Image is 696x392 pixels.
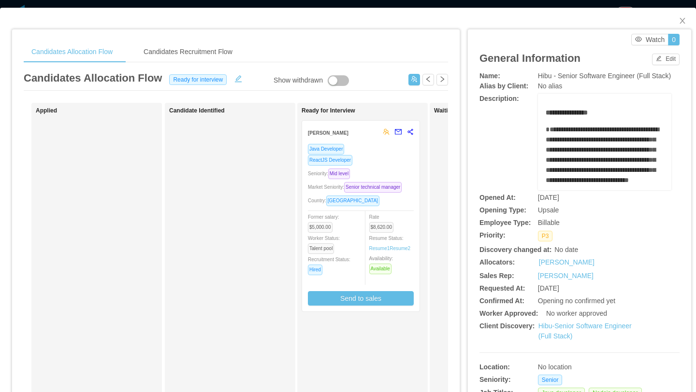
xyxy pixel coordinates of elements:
[679,17,686,25] i: icon: close
[169,107,304,114] h1: Candidate Identified
[308,236,340,251] span: Worker Status:
[344,182,402,193] span: Senior technical manager
[538,362,638,372] div: No location
[36,107,171,114] h1: Applied
[308,214,339,230] span: Former salary:
[308,198,383,203] span: Country:
[479,50,580,66] article: General Information
[24,41,120,63] div: Candidates Allocation Flow
[538,375,563,385] span: Senior
[136,41,240,63] div: Candidates Recruitment Flow
[479,376,511,383] b: Seniority:
[546,309,607,317] span: No worker approved
[308,171,354,176] span: Seniority:
[408,74,420,85] button: icon: usergroup-add
[308,184,406,190] span: Market Seniority:
[479,272,514,280] b: Sales Rep:
[479,363,510,371] b: Location:
[554,246,578,253] span: No date
[407,128,414,135] span: share-alt
[538,231,553,241] span: P3
[308,222,333,233] span: $5,000.00
[369,214,398,230] span: Rate
[274,75,323,86] div: Show withdrawn
[308,243,334,254] span: Talent pool
[479,219,531,226] b: Employee Type:
[538,322,632,340] a: Hibu-Senior Software Engineer (Full Stack)
[369,264,391,274] span: Available
[422,74,434,85] button: icon: left
[538,272,594,280] a: [PERSON_NAME]
[383,128,390,135] span: team
[326,196,379,206] span: [GEOGRAPHIC_DATA]
[538,206,559,214] span: Upsale
[479,206,526,214] b: Opening Type:
[538,82,563,90] span: No alias
[479,95,519,102] b: Description:
[308,291,414,306] button: Send to sales
[369,256,395,271] span: Availability:
[436,74,448,85] button: icon: right
[231,73,246,83] button: icon: edit
[479,297,524,305] b: Confirmed At:
[668,34,680,45] button: 0
[652,54,680,65] button: icon: editEdit
[308,265,322,275] span: Hired
[479,309,538,317] b: Worker Approved:
[631,34,668,45] button: icon: eyeWatch
[479,246,551,253] b: Discovery changed at:
[169,74,227,85] span: Ready for interview
[669,8,696,35] button: Close
[24,70,162,86] article: Candidates Allocation Flow
[538,194,559,201] span: [DATE]
[538,219,560,226] span: Billable
[390,125,402,140] button: mail
[302,107,437,114] h1: Ready for Interview
[308,155,352,166] span: ReactJS Developer
[538,284,559,292] span: [DATE]
[479,322,535,330] b: Client Discovery:
[308,130,348,136] strong: [PERSON_NAME]
[308,257,350,272] span: Recruitment Status:
[479,194,516,201] b: Opened At:
[369,245,390,252] a: Resume1
[479,284,525,292] b: Requested At:
[479,231,506,239] b: Priority:
[479,72,500,80] b: Name:
[308,144,344,154] span: Java Developer
[390,245,410,252] a: Resume2
[479,258,515,266] b: Allocators:
[539,257,594,267] a: [PERSON_NAME]
[369,222,394,233] span: $8,620.00
[546,108,664,204] div: rdw-editor
[538,94,671,190] div: rdw-wrapper
[479,82,528,90] b: Alias by Client:
[328,168,350,179] span: Mid level
[538,297,615,305] span: Opening no confirmed yet
[434,107,569,114] h1: Waiting for Client Approval
[538,72,671,80] span: Hibu - Senior Software Engineer (Full Stack)
[369,236,411,251] span: Resume Status:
